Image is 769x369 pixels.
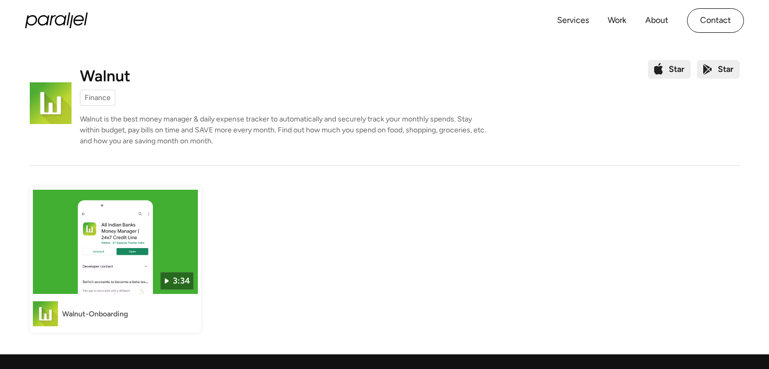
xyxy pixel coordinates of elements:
img: Walnut-Onboarding [33,190,198,294]
a: Work [608,13,626,28]
div: 3:34 [173,275,190,287]
a: home [25,13,88,28]
h1: Walnut [80,68,131,84]
div: Finance [85,92,111,103]
div: Star [718,63,733,76]
a: Finance [80,90,115,106]
p: Walnut is the best money manager & daily expense tracker to automatically and securely track your... [80,114,487,146]
a: Contact [687,8,744,33]
img: Walnut-Onboarding [33,301,58,326]
div: Star [669,63,684,76]
a: Walnut-Onboarding3:34Walnut-OnboardingWalnut-Onboarding [30,187,201,333]
div: Walnut-Onboarding [62,309,128,319]
a: Services [557,13,589,28]
a: About [645,13,668,28]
